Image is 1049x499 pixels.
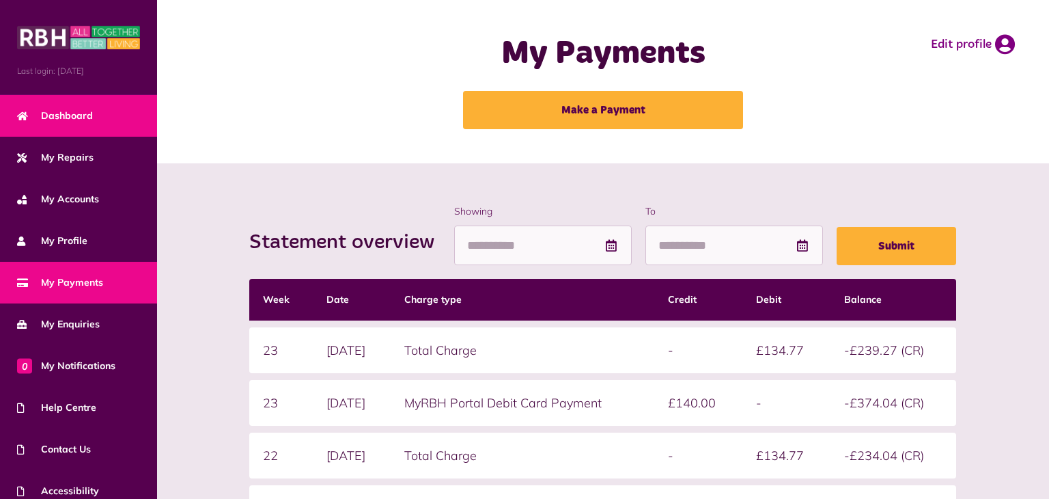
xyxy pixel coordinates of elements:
[17,401,96,415] span: Help Centre
[17,65,140,77] span: Last login: [DATE]
[830,380,956,426] td: -£374.04 (CR)
[931,34,1015,55] a: Edit profile
[249,279,313,321] th: Week
[654,279,742,321] th: Credit
[313,327,391,373] td: [DATE]
[17,234,87,248] span: My Profile
[391,279,654,321] th: Charge type
[463,91,743,129] a: Make a Payment
[837,227,956,265] button: Submit
[249,380,313,426] td: 23
[17,359,115,373] span: My Notifications
[830,327,956,373] td: -£239.27 (CR)
[830,279,956,321] th: Balance
[742,380,830,426] td: -
[830,433,956,478] td: -£234.04 (CR)
[645,204,823,219] label: To
[17,24,140,51] img: MyRBH
[654,327,742,373] td: -
[249,327,313,373] td: 23
[654,380,742,426] td: £140.00
[742,327,830,373] td: £134.77
[17,150,94,165] span: My Repairs
[17,192,99,206] span: My Accounts
[313,279,391,321] th: Date
[391,380,654,426] td: MyRBH Portal Debit Card Payment
[17,275,103,290] span: My Payments
[454,204,632,219] label: Showing
[742,433,830,478] td: £134.77
[391,327,654,373] td: Total Charge
[742,279,830,321] th: Debit
[249,230,448,255] h2: Statement overview
[17,484,99,498] span: Accessibility
[17,358,32,373] span: 0
[249,433,313,478] td: 22
[394,34,813,74] h1: My Payments
[313,433,391,478] td: [DATE]
[17,442,91,457] span: Contact Us
[391,433,654,478] td: Total Charge
[654,433,742,478] td: -
[313,380,391,426] td: [DATE]
[17,109,93,123] span: Dashboard
[17,317,100,332] span: My Enquiries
